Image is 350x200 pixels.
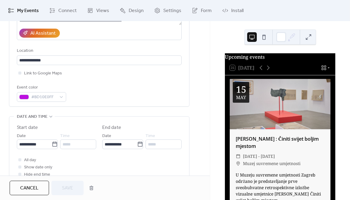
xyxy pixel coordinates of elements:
[17,124,38,131] div: Start date
[146,133,155,140] span: Time
[24,157,36,164] span: All day
[17,47,180,55] div: Location
[236,153,241,160] div: ​
[129,7,144,14] span: Design
[17,113,48,120] span: Date and time
[201,7,212,14] span: Form
[10,181,49,195] button: Cancel
[231,7,244,14] span: Install
[102,133,111,140] span: Date
[102,124,121,131] div: End date
[187,2,216,19] a: Form
[243,153,275,160] span: [DATE] - [DATE]
[31,94,57,101] span: #BD10E0FF
[96,7,109,14] span: Views
[17,133,26,140] span: Date
[150,2,186,19] a: Settings
[24,70,62,77] span: Link to Google Maps
[218,2,248,19] a: Install
[45,2,81,19] a: Connect
[230,135,330,150] div: [PERSON_NAME] : Činiti svijet boljim mjestom
[30,30,56,37] div: AI Assistant
[236,160,241,167] div: ​
[163,7,181,14] span: Settings
[24,171,50,178] span: Hide end time
[243,160,300,167] span: Muzej suvremene umjetnosti
[60,133,70,140] span: Time
[115,2,148,19] a: Design
[58,7,77,14] span: Connect
[19,29,60,38] button: AI Assistant
[225,53,335,61] div: Upcoming events
[236,85,246,94] div: 15
[4,2,43,19] a: My Events
[24,164,52,171] span: Show date only
[20,185,38,192] span: Cancel
[17,84,65,91] div: Event color
[17,7,39,14] span: My Events
[236,95,246,100] div: May
[83,2,114,19] a: Views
